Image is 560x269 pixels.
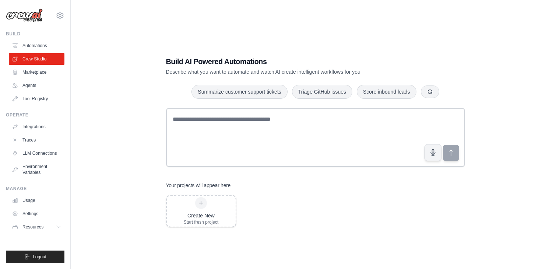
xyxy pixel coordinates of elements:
[6,8,43,22] img: Logo
[9,80,64,91] a: Agents
[9,66,64,78] a: Marketplace
[9,40,64,52] a: Automations
[9,53,64,65] a: Crew Studio
[6,251,64,263] button: Logout
[6,31,64,37] div: Build
[9,147,64,159] a: LLM Connections
[166,56,413,67] h1: Build AI Powered Automations
[9,93,64,105] a: Tool Registry
[6,186,64,192] div: Manage
[33,254,46,260] span: Logout
[22,224,43,230] span: Resources
[357,85,416,99] button: Score inbound leads
[184,219,219,225] div: Start fresh project
[191,85,287,99] button: Summarize customer support tickets
[421,85,439,98] button: Get new suggestions
[9,195,64,206] a: Usage
[292,85,352,99] button: Triage GitHub issues
[9,208,64,220] a: Settings
[9,121,64,133] a: Integrations
[6,112,64,118] div: Operate
[9,134,64,146] a: Traces
[9,221,64,233] button: Resources
[166,182,231,189] h3: Your projects will appear here
[166,68,413,76] p: Describe what you want to automate and watch AI create intelligent workflows for you
[9,161,64,178] a: Environment Variables
[184,212,219,219] div: Create New
[425,144,441,161] button: Click to speak your automation idea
